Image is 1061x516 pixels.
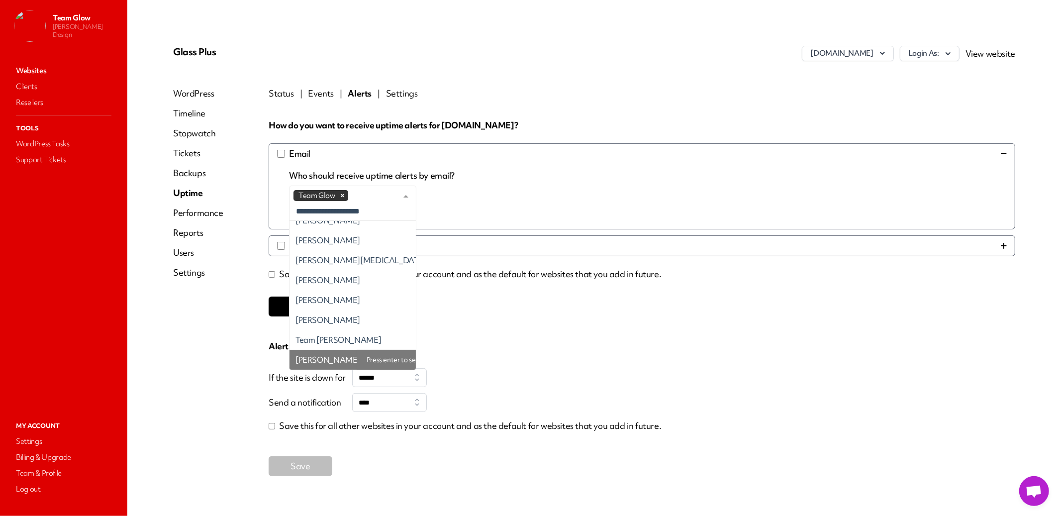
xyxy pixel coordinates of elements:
[173,127,223,139] a: Stopwatch
[965,48,1015,59] a: View website
[295,235,360,246] span: [PERSON_NAME]
[1019,476,1049,506] a: Open chat
[173,187,223,199] a: Uptime
[900,46,960,61] button: Login As:
[295,354,360,365] span: [PERSON_NAME]
[53,13,119,23] p: Team Glow
[14,482,113,496] a: Log out
[340,88,342,100] p: |
[14,122,113,135] p: Tools
[14,96,113,109] a: Resellers
[173,147,223,159] a: Tickets
[386,88,418,100] a: Settings
[348,88,372,100] a: Alerts
[14,153,113,167] a: Support Tickets
[295,275,360,286] span: [PERSON_NAME]
[352,393,427,412] select: Send a notification
[173,46,454,58] p: Glass Plus
[269,397,348,409] span: Send a notification
[295,334,381,345] span: Team [PERSON_NAME]
[14,434,113,448] a: Settings
[173,107,223,119] a: Timeline
[14,466,113,480] a: Team & Profile
[802,46,893,61] button: [DOMAIN_NAME]
[352,368,427,387] select: If the site is down for
[173,167,223,179] a: Backups
[14,137,113,151] a: WordPress Tasks
[53,23,119,39] p: [PERSON_NAME] Design
[14,419,113,432] p: My Account
[14,64,113,78] a: Websites
[295,295,360,306] span: [PERSON_NAME]
[173,227,223,239] a: Reports
[173,247,223,259] a: Users
[279,268,661,280] label: Save this for all other websites in your account and as the default for websites that you add in ...
[290,460,310,472] span: Save
[295,255,427,266] span: [PERSON_NAME][MEDICAL_DATA]
[269,88,294,100] a: Status
[269,297,332,316] button: Save
[289,148,310,160] span: Email
[173,267,223,279] a: Settings
[173,88,223,100] a: WordPress
[173,207,223,219] a: Performance
[14,450,113,464] a: Billing & Upgrade
[295,314,360,325] span: [PERSON_NAME]
[269,456,332,476] button: Save
[378,88,380,100] p: |
[14,80,113,94] a: Clients
[298,191,335,201] span: Team Glow
[308,88,334,100] a: Events
[300,88,302,100] p: |
[269,119,518,131] span: How do you want to receive uptime alerts for [DOMAIN_NAME]?
[289,170,455,181] span: Who should receive uptime alerts by email?
[269,372,348,384] span: If the site is down for
[279,420,661,432] label: Save this for all other websites in your account and as the default for websites that you add in ...
[269,340,309,352] span: Alert rules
